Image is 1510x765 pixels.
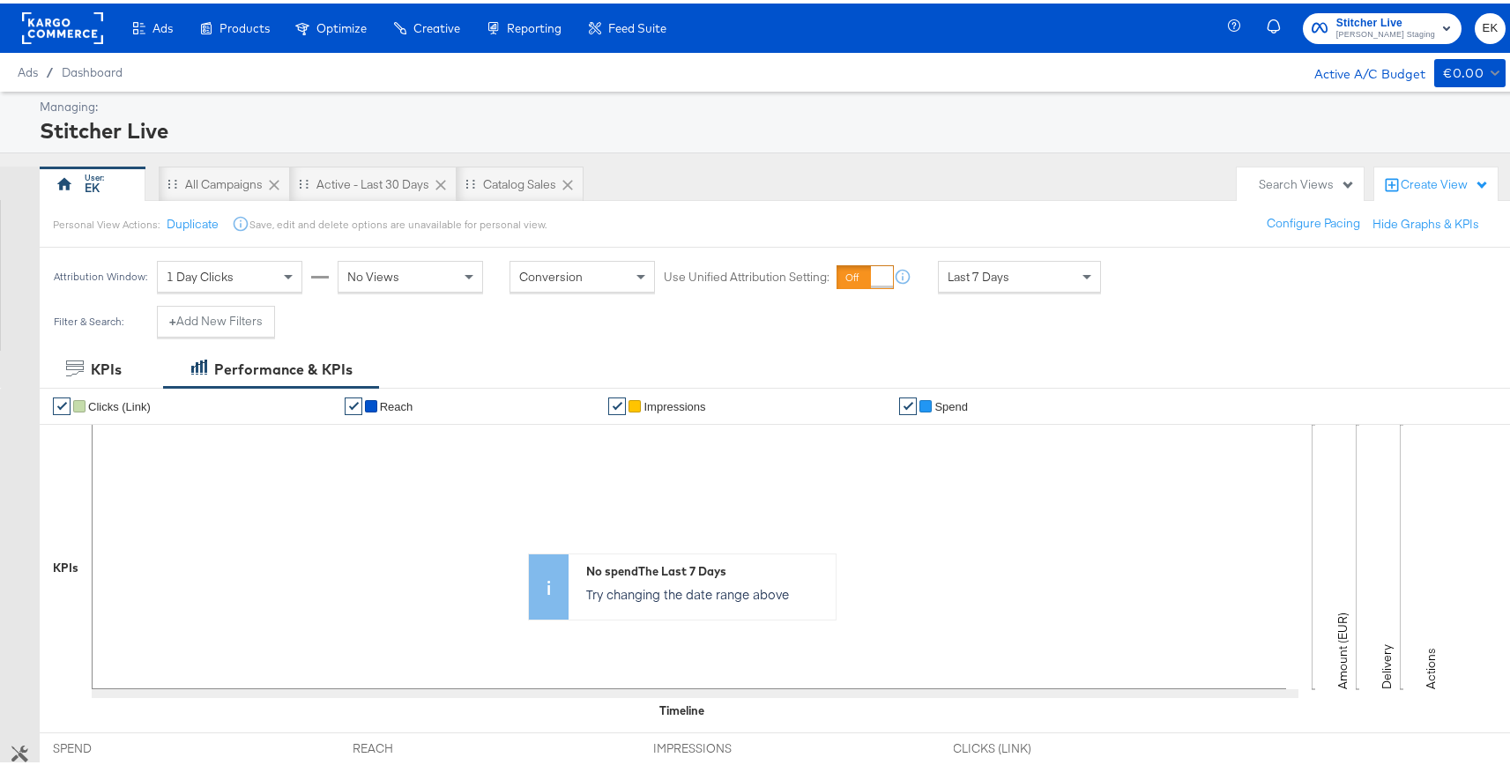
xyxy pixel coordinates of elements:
div: Catalog Sales [483,173,556,189]
span: Stitcher Live [1336,11,1435,29]
span: SPEND [53,737,185,754]
span: Products [219,18,270,32]
button: Duplicate [167,212,219,229]
div: Active - Last 30 Days [316,173,429,189]
div: Performance & KPIs [214,356,353,376]
span: Optimize [316,18,367,32]
span: Last 7 Days [948,265,1009,281]
span: Ads [18,62,38,76]
div: Personal View Actions: [53,214,160,228]
a: Dashboard [62,62,123,76]
label: Use Unified Attribution Setting: [664,265,829,282]
button: +Add New Filters [157,302,275,334]
div: €0.00 [1443,59,1484,81]
span: Impressions [643,397,705,410]
div: Filter & Search: [53,312,124,324]
button: EK [1475,10,1506,41]
button: €0.00 [1434,56,1506,84]
button: Hide Graphs & KPIs [1372,212,1479,229]
div: Active A/C Budget [1296,56,1425,82]
div: Stitcher Live [40,112,1501,142]
span: No Views [347,265,399,281]
a: ✔ [53,394,71,412]
div: EK [85,176,100,193]
div: Attribution Window: [53,267,148,279]
span: CLICKS (LINK) [954,737,1086,754]
span: Ads [152,18,173,32]
a: ✔ [608,394,626,412]
div: Drag to reorder tab [167,175,177,185]
div: Managing: [40,95,1501,112]
span: Reach [380,397,413,410]
button: Configure Pacing [1254,204,1372,236]
strong: + [169,309,176,326]
a: ✔ [899,394,917,412]
div: Create View [1401,173,1489,190]
span: [PERSON_NAME] Staging [1336,25,1435,39]
span: Clicks (Link) [88,397,151,410]
a: ✔ [345,394,362,412]
span: Reporting [507,18,562,32]
span: EK [1482,15,1499,35]
span: REACH [353,737,486,754]
button: Stitcher Live[PERSON_NAME] Staging [1303,10,1462,41]
div: All Campaigns [185,173,263,189]
div: Save, edit and delete options are unavailable for personal view. [249,214,547,228]
span: Spend [934,397,968,410]
span: Feed Suite [608,18,666,32]
span: IMPRESSIONS [653,737,785,754]
span: Conversion [519,265,583,281]
div: Drag to reorder tab [299,175,309,185]
div: Search Views [1259,173,1355,189]
span: 1 Day Clicks [167,265,234,281]
div: Drag to reorder tab [465,175,475,185]
span: / [38,62,62,76]
div: KPIs [91,356,122,376]
span: Creative [413,18,460,32]
p: Try changing the date range above [586,582,827,599]
div: No spend The Last 7 Days [586,560,827,576]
